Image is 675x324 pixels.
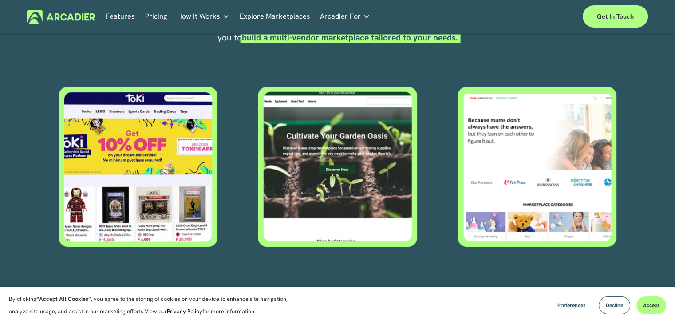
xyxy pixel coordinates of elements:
strong: “Accept All Cookies” [36,295,91,303]
a: Privacy Policy [167,308,202,315]
span: How It Works [177,10,220,23]
span: Arcadier For [320,10,361,23]
span: Preferences [557,302,586,309]
a: Explore Marketplaces [240,10,310,24]
span: Decline [606,302,623,309]
img: Arcadier [27,10,95,24]
button: Preferences [551,296,592,314]
button: Decline [599,296,630,314]
a: folder dropdown [177,10,229,24]
a: Get in touch [583,5,648,28]
p: By clicking , you agree to the storing of cookies on your device to enhance site navigation, anal... [9,293,297,318]
a: Pricing [145,10,167,24]
a: folder dropdown [320,10,370,24]
iframe: Chat Widget [631,281,675,324]
strong: build a multi-vendor marketplace tailored to your needs. [242,32,458,43]
a: Features [106,10,135,24]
